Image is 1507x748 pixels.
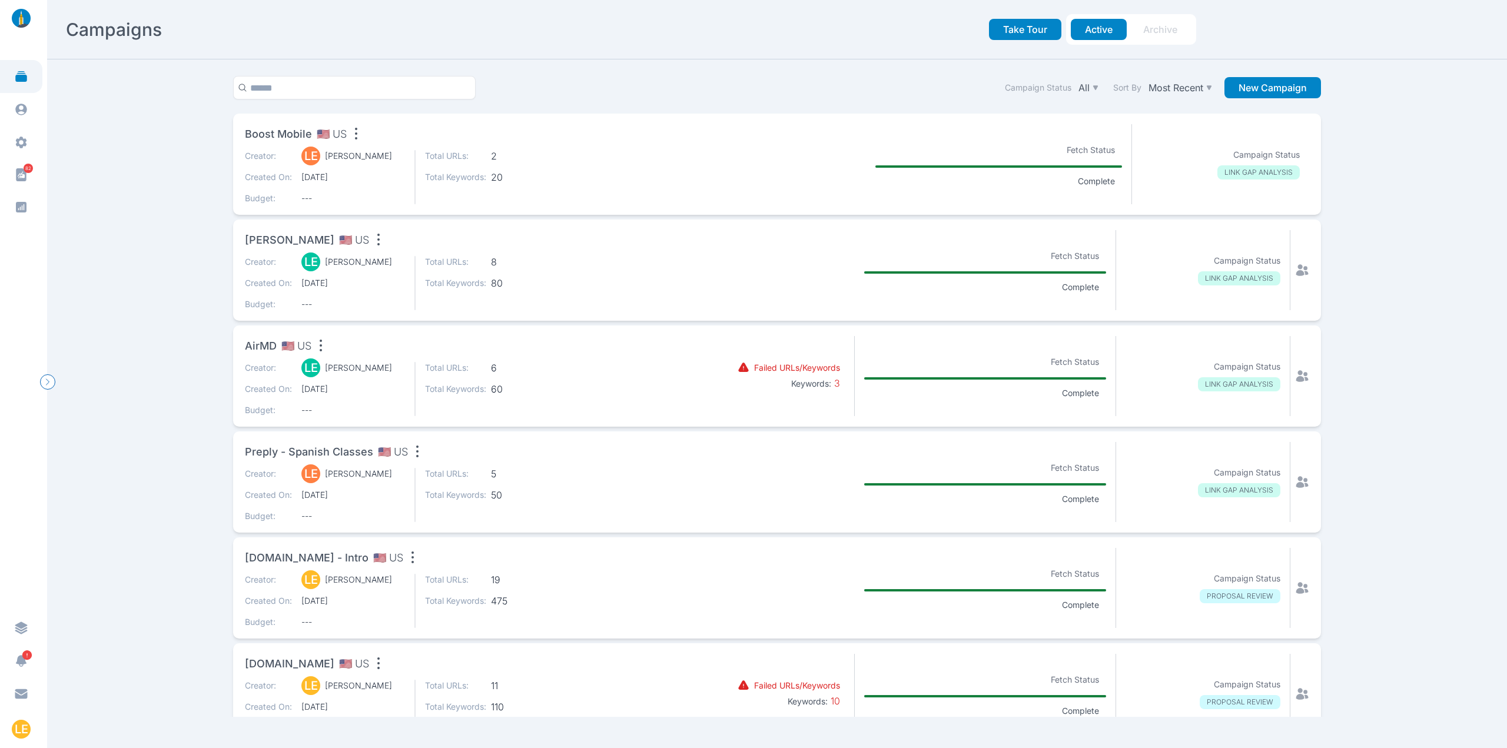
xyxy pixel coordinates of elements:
[491,595,552,607] span: 475
[339,656,369,672] span: 🇺🇸 US
[791,378,831,388] b: Keywords:
[491,171,552,183] span: 20
[425,150,486,162] p: Total URLs:
[325,574,392,586] p: [PERSON_NAME]
[1146,79,1215,96] button: Most Recent
[245,383,292,395] p: Created On:
[245,404,292,416] p: Budget:
[1071,175,1122,187] p: Complete
[425,680,486,692] p: Total URLs:
[245,489,292,501] p: Created On:
[245,298,292,310] p: Budget:
[1076,79,1101,96] button: All
[245,150,292,162] p: Creator:
[245,192,292,204] p: Budget:
[1055,281,1106,293] p: Complete
[425,701,486,713] p: Total Keywords:
[1214,573,1280,584] p: Campaign Status
[491,468,552,480] span: 5
[24,164,33,173] span: 82
[245,701,292,713] p: Created On:
[425,489,486,501] p: Total Keywords:
[1200,695,1280,709] p: PROPOSAL REVIEW
[7,9,35,28] img: linklaunch_small.2ae18699.png
[301,570,320,589] div: LE
[325,362,392,374] p: [PERSON_NAME]
[301,383,405,395] span: [DATE]
[831,377,840,389] span: 3
[754,680,840,692] p: Failed URLs/Keywords
[1198,483,1280,497] p: LINK GAP ANALYSIS
[1198,377,1280,391] p: LINK GAP ANALYSIS
[301,192,405,204] span: ---
[425,256,486,268] p: Total URLs:
[1060,142,1122,158] p: Fetch Status
[245,680,292,692] p: Creator:
[301,510,405,522] span: ---
[1233,149,1300,161] p: Campaign Status
[245,171,292,183] p: Created On:
[301,358,320,377] div: LE
[491,277,552,289] span: 80
[425,468,486,480] p: Total URLs:
[491,489,552,501] span: 50
[1148,82,1203,94] p: Most Recent
[245,574,292,586] p: Creator:
[1044,460,1106,476] p: Fetch Status
[1214,361,1280,373] p: Campaign Status
[491,256,552,268] span: 8
[1055,599,1106,611] p: Complete
[281,338,311,354] span: 🇺🇸 US
[425,277,486,289] p: Total Keywords:
[301,404,405,416] span: ---
[425,383,486,395] p: Total Keywords:
[301,171,405,183] span: [DATE]
[301,252,320,271] div: LE
[491,383,552,395] span: 60
[1214,679,1280,690] p: Campaign Status
[301,464,320,483] div: LE
[1055,493,1106,505] p: Complete
[491,680,552,692] span: 11
[1214,467,1280,478] p: Campaign Status
[245,550,369,566] span: [DOMAIN_NAME] - Intro
[245,656,334,672] span: [DOMAIN_NAME]
[301,147,320,165] div: LE
[245,595,292,607] p: Created On:
[301,616,405,628] span: ---
[1071,19,1127,40] button: Active
[1214,255,1280,267] p: Campaign Status
[425,171,486,183] p: Total Keywords:
[325,680,392,692] p: [PERSON_NAME]
[245,444,373,460] span: Preply - Spanish Classes
[1044,671,1106,688] p: Fetch Status
[1044,566,1106,582] p: Fetch Status
[373,550,403,566] span: 🇺🇸 US
[1217,165,1300,179] p: LINK GAP ANALYSIS
[425,595,486,607] p: Total Keywords:
[1200,589,1280,603] p: PROPOSAL REVIEW
[1224,77,1321,98] button: New Campaign
[245,126,312,142] span: Boost Mobile
[301,489,405,501] span: [DATE]
[425,362,486,374] p: Total URLs:
[1044,354,1106,370] p: Fetch Status
[828,695,840,707] span: 10
[378,444,408,460] span: 🇺🇸 US
[989,19,1061,40] button: Take Tour
[491,574,552,586] span: 19
[1044,248,1106,264] p: Fetch Status
[1078,82,1090,94] p: All
[491,150,552,162] span: 2
[1113,82,1141,94] label: Sort By
[1129,19,1191,40] button: Archive
[66,19,162,40] h2: Campaigns
[1055,387,1106,399] p: Complete
[1198,271,1280,285] p: LINK GAP ANALYSIS
[245,256,292,268] p: Creator:
[491,701,552,713] span: 110
[301,701,405,713] span: [DATE]
[245,362,292,374] p: Creator:
[325,468,392,480] p: [PERSON_NAME]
